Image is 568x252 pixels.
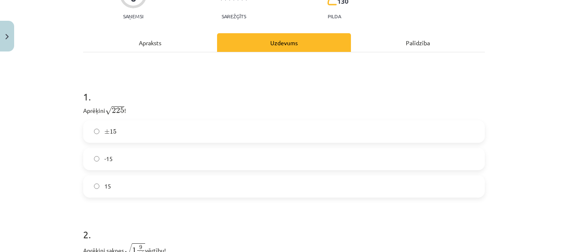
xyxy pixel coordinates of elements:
[83,105,485,115] p: Aprēķini !
[83,214,485,240] h1: 2 .
[104,182,111,191] span: 15
[328,13,341,19] p: pilda
[104,154,113,163] span: -15
[5,34,9,39] img: icon-close-lesson-0947bae3869378f0d4975bcd49f059093ad1ed9edebbc8119c70593378902aed.svg
[105,106,112,115] span: √
[104,129,110,134] span: ±
[83,76,485,102] h1: 1 .
[217,33,351,52] div: Uzdevums
[94,183,99,189] input: 15
[222,13,246,19] p: Sarežģīts
[120,13,147,19] p: Saņemsi
[83,33,217,52] div: Apraksts
[139,245,142,250] span: 9
[351,33,485,52] div: Palīdzība
[110,129,116,134] span: 15
[112,108,124,113] span: 225
[94,156,99,161] input: -15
